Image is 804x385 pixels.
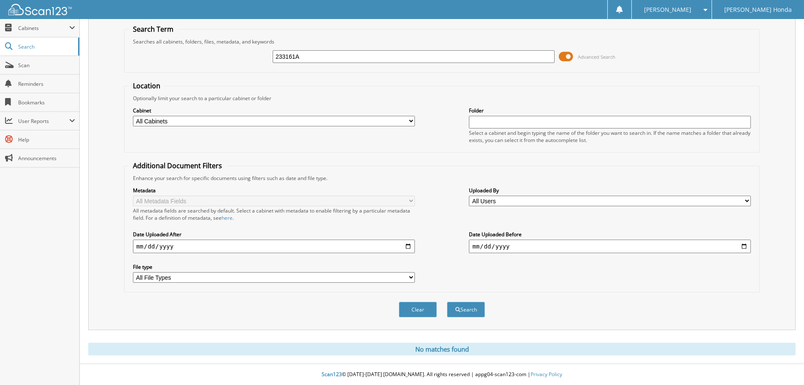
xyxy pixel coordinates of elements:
span: Search [18,43,74,50]
span: Bookmarks [18,99,75,106]
label: Metadata [133,187,415,194]
div: © [DATE]-[DATE] [DOMAIN_NAME]. All rights reserved | appg04-scan123-com | [80,364,804,385]
div: No matches found [88,343,796,355]
span: Advanced Search [578,54,615,60]
label: Folder [469,107,751,114]
div: Optionally limit your search to a particular cabinet or folder [129,95,755,102]
span: [PERSON_NAME] Honda [724,7,792,12]
span: Announcements [18,155,75,162]
input: end [469,240,751,253]
span: Scan123 [322,371,342,378]
legend: Location [129,81,165,90]
img: scan123-logo-white.svg [8,4,72,15]
div: Enhance your search for specific documents using filters such as date and file type. [129,175,755,182]
div: All metadata fields are searched by default. Select a cabinet with metadata to enable filtering b... [133,207,415,221]
label: Date Uploaded After [133,231,415,238]
span: Reminders [18,80,75,87]
label: Date Uploaded Before [469,231,751,238]
iframe: Chat Widget [762,344,804,385]
input: start [133,240,415,253]
span: Help [18,136,75,143]
label: Uploaded By [469,187,751,194]
legend: Additional Document Filters [129,161,226,170]
span: Cabinets [18,25,69,32]
label: File type [133,263,415,270]
span: User Reports [18,117,69,125]
legend: Search Term [129,25,178,34]
div: Searches all cabinets, folders, files, metadata, and keywords [129,38,755,45]
label: Cabinet [133,107,415,114]
button: Search [447,302,485,317]
div: Select a cabinet and begin typing the name of the folder you want to search in. If the name match... [469,129,751,144]
a: here [222,214,233,221]
a: Privacy Policy [531,371,562,378]
span: Scan [18,62,75,69]
button: Clear [399,302,437,317]
span: [PERSON_NAME] [644,7,691,12]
